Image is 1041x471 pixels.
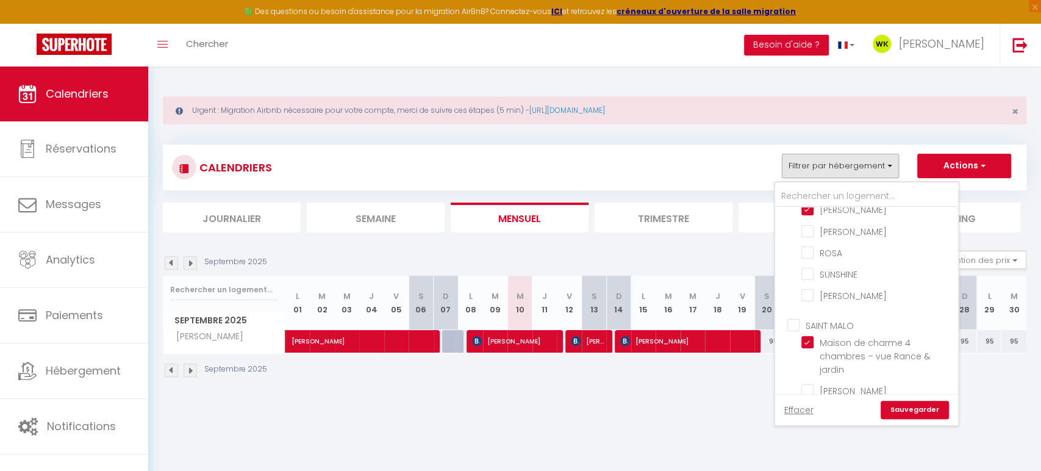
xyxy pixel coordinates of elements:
span: ROSA [820,247,842,259]
li: Mensuel [451,203,588,232]
div: 95 [754,330,779,353]
abbr: V [740,290,745,302]
span: Maison de charme 4 chambres – vue Rance & jardin [820,337,930,376]
a: Sauvegarder [881,401,949,419]
th: 01 [285,276,310,330]
th: 03 [335,276,360,330]
th: 15 [631,276,656,330]
abbr: D [443,290,449,302]
abbr: M [1011,290,1018,302]
div: Filtrer par hébergement [774,181,959,426]
abbr: V [393,290,399,302]
img: ... [873,35,891,53]
li: Trimestre [595,203,732,232]
div: Urgent : Migration Airbnb nécessaire pour votre compte, merci de suivre ces étapes (5 min) - [163,96,1026,124]
th: 02 [310,276,335,330]
th: 11 [532,276,557,330]
button: Close [1012,106,1018,117]
div: 95 [952,330,977,353]
abbr: S [418,290,424,302]
h3: CALENDRIERS [196,154,272,181]
p: Septembre 2025 [204,256,267,268]
span: Notifications [47,419,116,434]
th: 17 [681,276,706,330]
span: Paiements [46,307,103,323]
input: Rechercher un logement... [775,185,958,207]
a: [PERSON_NAME] [285,330,310,353]
span: [PERSON_NAME] [292,323,460,347]
li: Semaine [307,203,445,232]
input: Rechercher un logement... [170,279,278,301]
span: Chercher [186,37,228,50]
abbr: L [642,290,645,302]
img: logout [1012,37,1028,52]
abbr: J [542,290,547,302]
abbr: J [369,290,374,302]
a: [URL][DOMAIN_NAME] [529,105,605,115]
th: 14 [606,276,631,330]
th: 28 [952,276,977,330]
abbr: S [764,290,770,302]
abbr: M [689,290,696,302]
th: 30 [1001,276,1026,330]
span: [PERSON_NAME] [571,329,604,353]
span: Messages [46,196,101,212]
button: Gestion des prix [935,251,1026,269]
li: Tâches [739,203,876,232]
a: ... [PERSON_NAME] [864,24,1000,67]
abbr: M [516,290,523,302]
th: 18 [705,276,730,330]
li: Journalier [163,203,301,232]
p: Septembre 2025 [204,364,267,375]
div: 95 [977,330,1002,353]
th: 04 [359,276,384,330]
th: 06 [409,276,434,330]
th: 16 [656,276,681,330]
a: Chercher [177,24,237,67]
th: 20 [754,276,779,330]
span: × [1012,104,1018,119]
span: Hébergement [46,363,121,378]
a: Effacer [784,403,814,417]
span: Réservations [46,141,116,156]
th: 05 [384,276,409,330]
span: [PERSON_NAME] [472,329,556,353]
th: 10 [507,276,532,330]
button: Filtrer par hébergement [782,154,899,178]
span: Calendriers [46,86,109,101]
th: 09 [483,276,508,330]
abbr: D [962,290,968,302]
th: 29 [977,276,1002,330]
abbr: V [567,290,572,302]
th: 19 [730,276,755,330]
th: 13 [582,276,607,330]
span: [PERSON_NAME] [820,226,887,238]
abbr: L [296,290,299,302]
span: [PERSON_NAME] [899,36,984,51]
th: 08 [458,276,483,330]
button: Besoin d'aide ? [744,35,829,56]
abbr: J [715,290,720,302]
a: créneaux d'ouverture de la salle migration [617,6,796,16]
abbr: M [343,290,351,302]
span: [PERSON_NAME] [620,329,754,353]
span: Septembre 2025 [163,312,285,329]
span: Analytics [46,252,95,267]
div: 95 [1001,330,1026,353]
abbr: D [615,290,621,302]
span: [PERSON_NAME] [165,330,246,343]
a: ICI [551,6,562,16]
abbr: S [591,290,596,302]
img: Super Booking [37,34,112,55]
abbr: M [318,290,326,302]
abbr: L [987,290,991,302]
span: SUNSHINE [820,268,857,281]
button: Ouvrir le widget de chat LiveChat [10,5,46,41]
button: Actions [917,154,1011,178]
abbr: M [664,290,671,302]
th: 12 [557,276,582,330]
abbr: L [468,290,472,302]
abbr: M [492,290,499,302]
